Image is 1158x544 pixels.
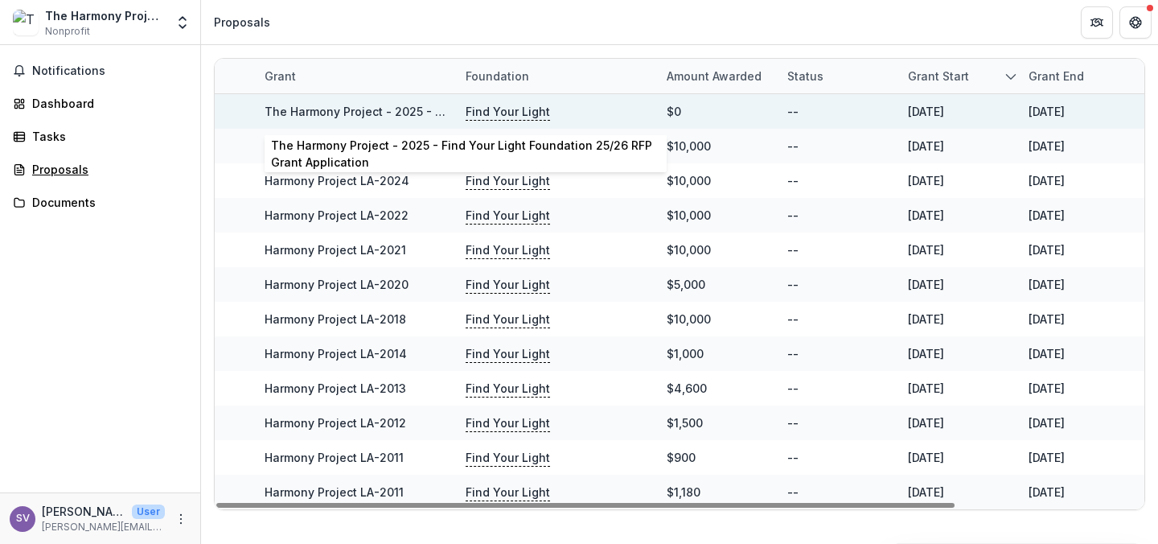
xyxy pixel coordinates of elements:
[1004,70,1017,83] svg: sorted descending
[908,241,944,258] div: [DATE]
[265,347,407,361] a: Harmony Project LA-2014
[1119,6,1152,39] button: Get Help
[32,161,181,178] div: Proposals
[667,207,711,224] div: $10,000
[466,172,550,190] p: Find Your Light
[657,59,778,93] div: Amount awarded
[898,59,1019,93] div: Grant start
[1029,172,1065,189] div: [DATE]
[787,311,799,328] div: --
[45,24,90,39] span: Nonprofit
[42,520,165,534] p: [PERSON_NAME][EMAIL_ADDRESS][DOMAIN_NAME]
[265,174,409,188] a: Harmony Project LA-2024
[787,414,799,431] div: --
[32,95,181,112] div: Dashboard
[265,416,406,430] a: Harmony Project LA-2012
[787,103,799,120] div: --
[13,10,39,35] img: The Harmony Project
[466,311,550,328] p: Find Your Light
[6,189,194,216] a: Documents
[42,503,125,520] p: [PERSON_NAME]
[667,241,711,258] div: $10,000
[1029,276,1065,293] div: [DATE]
[456,59,657,93] div: Foundation
[265,381,406,395] a: Harmony Project LA-2013
[908,449,944,466] div: [DATE]
[171,6,194,39] button: Open entity switcher
[778,59,898,93] div: Status
[787,449,799,466] div: --
[1029,484,1065,501] div: [DATE]
[32,64,187,78] span: Notifications
[908,172,944,189] div: [DATE]
[466,414,550,432] p: Find Your Light
[667,380,707,397] div: $4,600
[1029,138,1065,155] div: [DATE]
[1029,414,1065,431] div: [DATE]
[908,311,944,328] div: [DATE]
[1019,68,1094,84] div: Grant end
[1019,59,1140,93] div: Grant end
[466,449,550,467] p: Find Your Light
[1029,103,1065,120] div: [DATE]
[466,103,550,121] p: Find Your Light
[908,380,944,397] div: [DATE]
[908,103,944,120] div: [DATE]
[908,276,944,293] div: [DATE]
[667,345,704,362] div: $1,000
[787,241,799,258] div: --
[1029,380,1065,397] div: [DATE]
[1029,345,1065,362] div: [DATE]
[667,311,711,328] div: $10,000
[1029,241,1065,258] div: [DATE]
[667,276,705,293] div: $5,000
[6,156,194,183] a: Proposals
[787,484,799,501] div: --
[667,138,711,155] div: $10,000
[265,243,406,257] a: Harmony Project LA-2021
[787,345,799,362] div: --
[787,380,799,397] div: --
[255,59,456,93] div: Grant
[466,484,550,501] p: Find Your Light
[787,207,799,224] div: --
[265,105,747,118] a: The Harmony Project - 2025 - Find Your Light Foundation 25/26 RFP Grant Application
[908,138,944,155] div: [DATE]
[16,513,30,524] div: Sam Vasquez
[908,414,944,431] div: [DATE]
[265,208,409,222] a: Harmony Project LA-2022
[265,451,404,464] a: Harmony Project LA-2011
[667,449,696,466] div: $900
[466,138,550,155] p: Find Your Light
[667,414,703,431] div: $1,500
[456,68,539,84] div: Foundation
[6,90,194,117] a: Dashboard
[6,58,194,84] button: Notifications
[667,103,681,120] div: $0
[657,68,771,84] div: Amount awarded
[32,194,181,211] div: Documents
[908,207,944,224] div: [DATE]
[898,68,979,84] div: Grant start
[265,312,406,326] a: Harmony Project LA-2018
[1029,311,1065,328] div: [DATE]
[787,138,799,155] div: --
[45,7,165,24] div: The Harmony Project
[787,276,799,293] div: --
[255,68,306,84] div: Grant
[1029,207,1065,224] div: [DATE]
[265,278,409,291] a: Harmony Project LA-2020
[787,172,799,189] div: --
[466,276,550,294] p: Find Your Light
[265,485,404,499] a: Harmony Project LA-2011
[778,68,833,84] div: Status
[207,10,277,34] nav: breadcrumb
[32,128,181,145] div: Tasks
[1081,6,1113,39] button: Partners
[466,380,550,398] p: Find Your Light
